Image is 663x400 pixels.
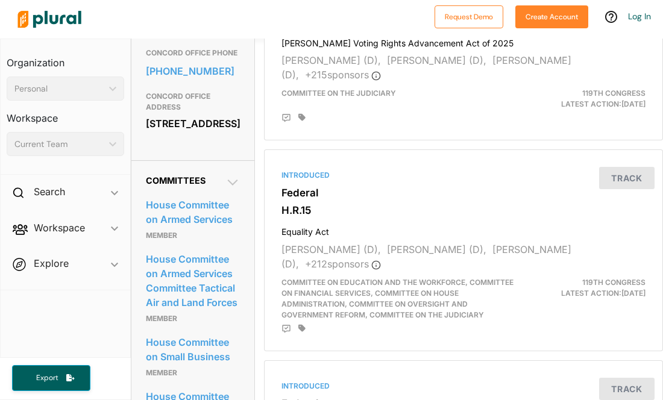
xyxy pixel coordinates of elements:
button: Create Account [515,5,588,28]
h3: Organization [7,45,124,72]
h4: Equality Act [281,221,646,237]
h2: Search [34,185,65,198]
button: Track [599,378,655,400]
a: Request Demo [435,10,503,22]
div: Latest Action: [DATE] [527,277,655,320]
span: Committee on Education and the Workforce, Committee on Financial Services, Committee on House Adm... [281,278,514,319]
h3: Workspace [7,101,124,127]
h3: CONCORD OFFICE ADDRESS [146,89,240,114]
span: Committees [146,175,206,186]
h3: Federal [281,187,646,199]
span: Committee on the Judiciary [281,89,396,98]
span: [PERSON_NAME] (D), [281,243,381,255]
a: Log In [628,11,651,22]
span: + 215 sponsor s [305,69,381,81]
a: House Committee on Armed Services [146,196,240,228]
button: Request Demo [435,5,503,28]
div: [STREET_ADDRESS] [146,114,240,133]
div: Introduced [281,381,646,392]
h3: CONCORD OFFICE PHONE [146,46,240,60]
div: Latest Action: [DATE] [527,88,655,110]
p: Member [146,228,240,243]
span: [PERSON_NAME] (D), [281,54,381,66]
div: Current Team [14,138,104,151]
span: + 212 sponsor s [305,258,381,270]
a: [PHONE_NUMBER] [146,62,240,80]
p: Member [146,366,240,380]
div: Add Position Statement [281,113,291,123]
a: House Committee on Armed Services Committee Tactical Air and Land Forces [146,250,240,311]
a: House Committee on Small Business [146,333,240,366]
div: Add tags [298,113,306,122]
button: Track [599,167,655,189]
span: [PERSON_NAME] (D), [387,54,486,66]
span: 119th Congress [582,89,646,98]
span: [PERSON_NAME] (D), [387,243,486,255]
div: Add Position Statement [281,324,291,334]
button: Export [12,365,90,391]
p: Member [146,311,240,326]
h3: H.R.15 [281,204,646,216]
span: Export [28,373,66,383]
div: Add tags [298,324,306,333]
h4: [PERSON_NAME] Voting Rights Advancement Act of 2025 [281,33,646,49]
div: Introduced [281,170,646,181]
span: 119th Congress [582,278,646,287]
div: Personal [14,83,104,95]
a: Create Account [515,10,588,22]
